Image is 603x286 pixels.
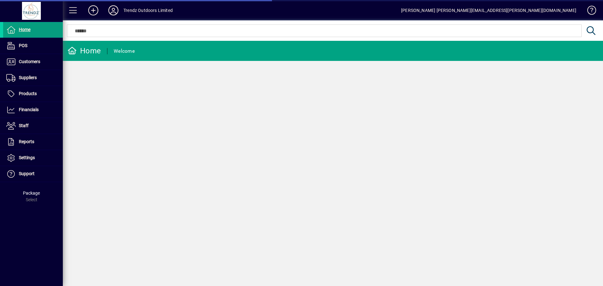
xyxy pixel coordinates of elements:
[19,75,37,80] span: Suppliers
[401,5,576,15] div: [PERSON_NAME] [PERSON_NAME][EMAIL_ADDRESS][PERSON_NAME][DOMAIN_NAME]
[3,150,63,166] a: Settings
[103,5,123,16] button: Profile
[83,5,103,16] button: Add
[19,59,40,64] span: Customers
[19,155,35,160] span: Settings
[3,38,63,54] a: POS
[3,54,63,70] a: Customers
[19,91,37,96] span: Products
[3,118,63,134] a: Staff
[3,86,63,102] a: Products
[19,27,30,32] span: Home
[19,171,35,176] span: Support
[123,5,173,15] div: Trendz Outdoors Limited
[3,134,63,150] a: Reports
[114,46,135,56] div: Welcome
[19,139,34,144] span: Reports
[19,107,39,112] span: Financials
[23,191,40,196] span: Package
[3,102,63,118] a: Financials
[19,123,29,128] span: Staff
[3,70,63,86] a: Suppliers
[3,166,63,182] a: Support
[583,1,595,22] a: Knowledge Base
[19,43,27,48] span: POS
[68,46,101,56] div: Home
